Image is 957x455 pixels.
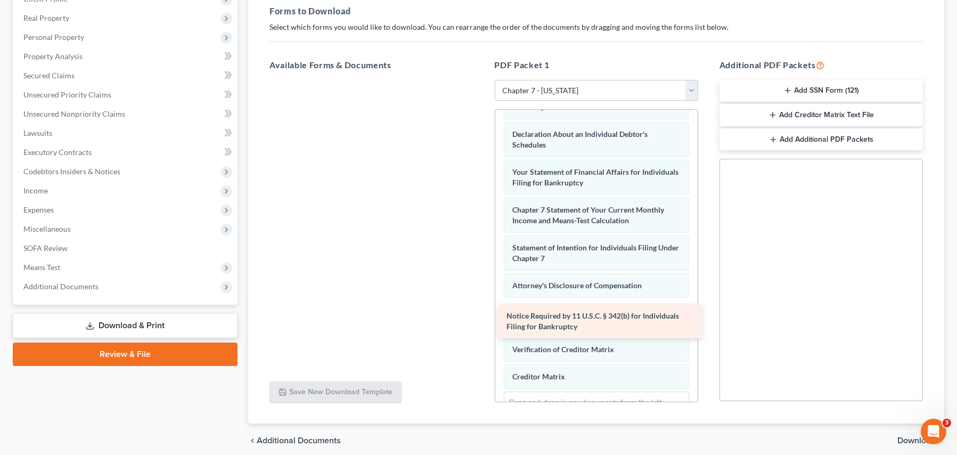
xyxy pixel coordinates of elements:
[269,5,923,18] h5: Forms to Download
[15,124,238,143] a: Lawsuits
[504,392,689,432] div: Drag-and-drop in any documents from the left. These will be merged into the Petition PDF Packet. ...
[248,436,341,445] a: chevron_left Additional Documents
[15,66,238,85] a: Secured Claims
[15,47,238,66] a: Property Analysis
[513,129,648,149] span: Declaration About an Individual Debtor's Schedules
[269,22,923,32] p: Select which forms you would like to download. You can rearrange the order of the documents by dr...
[269,381,402,404] button: Save New Download Template
[13,313,238,338] a: Download & Print
[719,128,923,151] button: Add Additional PDF Packets
[23,243,68,253] span: SOFA Review
[23,109,125,118] span: Unsecured Nonpriority Claims
[15,143,238,162] a: Executory Contracts
[719,80,923,102] button: Add SSN Form (121)
[23,52,83,61] span: Property Analysis
[495,59,698,71] h5: PDF Packet 1
[513,372,566,381] span: Creditor Matrix
[23,32,84,42] span: Personal Property
[23,71,75,80] span: Secured Claims
[513,281,642,290] span: Attorney's Disclosure of Compensation
[15,85,238,104] a: Unsecured Priority Claims
[23,167,120,176] span: Codebtors Insiders & Notices
[897,436,944,445] button: Download chevron_right
[719,59,923,71] h5: Additional PDF Packets
[513,345,615,354] span: Verification of Creditor Matrix
[248,436,257,445] i: chevron_left
[23,148,92,157] span: Executory Contracts
[23,90,111,99] span: Unsecured Priority Claims
[13,343,238,366] a: Review & File
[943,419,951,427] span: 3
[23,224,71,233] span: Miscellaneous
[257,436,341,445] span: Additional Documents
[921,419,946,444] iframe: Intercom live chat
[513,167,679,187] span: Your Statement of Financial Affairs for Individuals Filing for Bankruptcy
[897,436,936,445] span: Download
[719,104,923,126] button: Add Creditor Matrix Text File
[23,205,54,214] span: Expenses
[23,186,48,195] span: Income
[15,104,238,124] a: Unsecured Nonpriority Claims
[15,239,238,258] a: SOFA Review
[506,311,679,331] span: Notice Required by 11 U.S.C. § 342(b) for Individuals Filing for Bankruptcy
[23,263,60,272] span: Means Test
[513,243,680,263] span: Statement of Intention for Individuals Filing Under Chapter 7
[513,205,665,225] span: Chapter 7 Statement of Your Current Monthly Income and Means-Test Calculation
[23,282,99,291] span: Additional Documents
[23,13,69,22] span: Real Property
[269,59,473,71] h5: Available Forms & Documents
[23,128,52,137] span: Lawsuits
